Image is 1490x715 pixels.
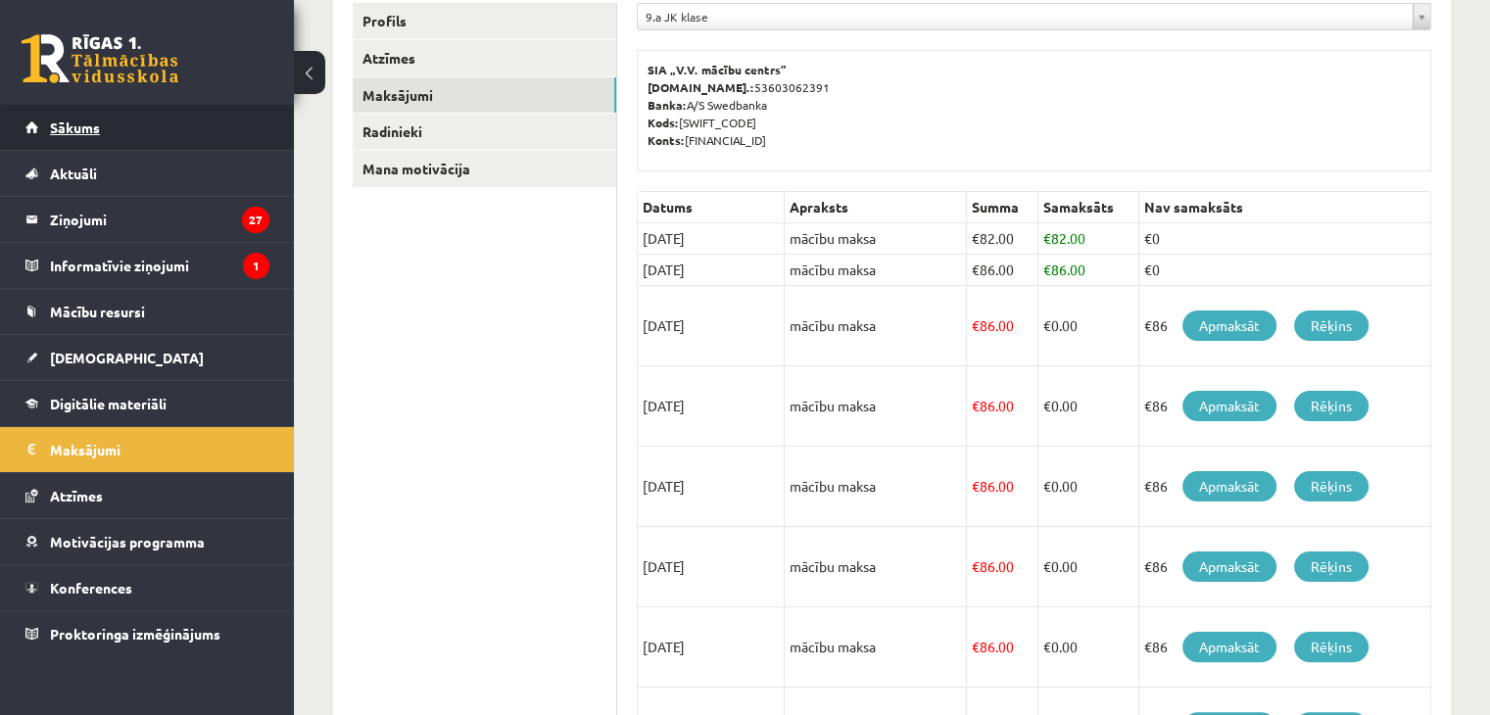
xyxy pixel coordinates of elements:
b: SIA „V.V. mācību centrs” [648,62,788,77]
td: mācību maksa [785,255,967,286]
b: Kods: [648,115,679,130]
td: €86 [1139,286,1431,366]
a: Maksājumi [25,427,269,472]
span: € [1043,638,1051,655]
span: € [1043,477,1051,495]
td: 86.00 [967,255,1038,286]
td: [DATE] [638,607,785,688]
td: €86 [1139,607,1431,688]
a: Maksājumi [353,77,616,114]
th: Summa [967,192,1038,223]
td: mācību maksa [785,447,967,527]
td: mācību maksa [785,223,967,255]
td: 86.00 [967,607,1038,688]
a: Apmaksāt [1182,471,1276,501]
p: 53603062391 A/S Swedbanka [SWIFT_CODE] [FINANCIAL_ID] [648,61,1420,149]
span: € [1043,557,1051,575]
a: Rēķins [1294,310,1369,341]
td: 86.00 [967,527,1038,607]
td: 86.00 [967,447,1038,527]
td: 0.00 [1038,286,1139,366]
a: Profils [353,3,616,39]
a: Apmaksāt [1182,632,1276,662]
span: € [1043,261,1051,278]
span: Mācību resursi [50,303,145,320]
a: Informatīvie ziņojumi1 [25,243,269,288]
td: [DATE] [638,447,785,527]
td: €0 [1139,223,1431,255]
span: € [1043,397,1051,414]
a: Apmaksāt [1182,391,1276,421]
span: 9.a JK klase [646,4,1405,29]
span: Konferences [50,579,132,596]
td: mācību maksa [785,366,967,447]
span: Sākums [50,119,100,136]
span: € [1043,229,1051,247]
a: Proktoringa izmēģinājums [25,611,269,656]
td: [DATE] [638,255,785,286]
td: €86 [1139,447,1431,527]
a: Aktuāli [25,151,269,196]
td: [DATE] [638,366,785,447]
span: € [1043,316,1051,334]
a: Radinieki [353,114,616,150]
span: € [972,316,980,334]
th: Nav samaksāts [1139,192,1431,223]
td: €0 [1139,255,1431,286]
a: Rēķins [1294,551,1369,582]
td: [DATE] [638,527,785,607]
a: Rīgas 1. Tālmācības vidusskola [22,34,178,83]
td: 0.00 [1038,607,1139,688]
td: mācību maksa [785,527,967,607]
a: Rēķins [1294,471,1369,501]
a: Mācību resursi [25,289,269,334]
td: 86.00 [1038,255,1139,286]
legend: Maksājumi [50,427,269,472]
span: € [972,477,980,495]
span: € [972,229,980,247]
th: Apraksts [785,192,967,223]
a: 9.a JK klase [638,4,1430,29]
td: mācību maksa [785,607,967,688]
span: Atzīmes [50,487,103,504]
td: 0.00 [1038,447,1139,527]
td: 82.00 [1038,223,1139,255]
a: Digitālie materiāli [25,381,269,426]
td: €86 [1139,366,1431,447]
b: Konts: [648,132,685,148]
td: 0.00 [1038,527,1139,607]
a: Atzīmes [25,473,269,518]
span: € [972,397,980,414]
td: 86.00 [967,286,1038,366]
a: [DEMOGRAPHIC_DATA] [25,335,269,380]
a: Apmaksāt [1182,551,1276,582]
a: Mana motivācija [353,151,616,187]
b: Banka: [648,97,687,113]
th: Samaksāts [1038,192,1139,223]
a: Rēķins [1294,632,1369,662]
span: Motivācijas programma [50,533,205,550]
a: Konferences [25,565,269,610]
td: 0.00 [1038,366,1139,447]
span: € [972,261,980,278]
a: Motivācijas programma [25,519,269,564]
span: € [972,557,980,575]
td: mācību maksa [785,286,967,366]
span: Aktuāli [50,165,97,182]
a: Ziņojumi27 [25,197,269,242]
a: Rēķins [1294,391,1369,421]
span: [DEMOGRAPHIC_DATA] [50,349,204,366]
td: 86.00 [967,366,1038,447]
i: 1 [243,253,269,279]
b: [DOMAIN_NAME].: [648,79,754,95]
a: Atzīmes [353,40,616,76]
legend: Ziņojumi [50,197,269,242]
a: Apmaksāt [1182,310,1276,341]
td: [DATE] [638,286,785,366]
td: €86 [1139,527,1431,607]
td: 82.00 [967,223,1038,255]
legend: Informatīvie ziņojumi [50,243,269,288]
i: 27 [242,207,269,233]
span: Digitālie materiāli [50,395,167,412]
a: Sākums [25,105,269,150]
